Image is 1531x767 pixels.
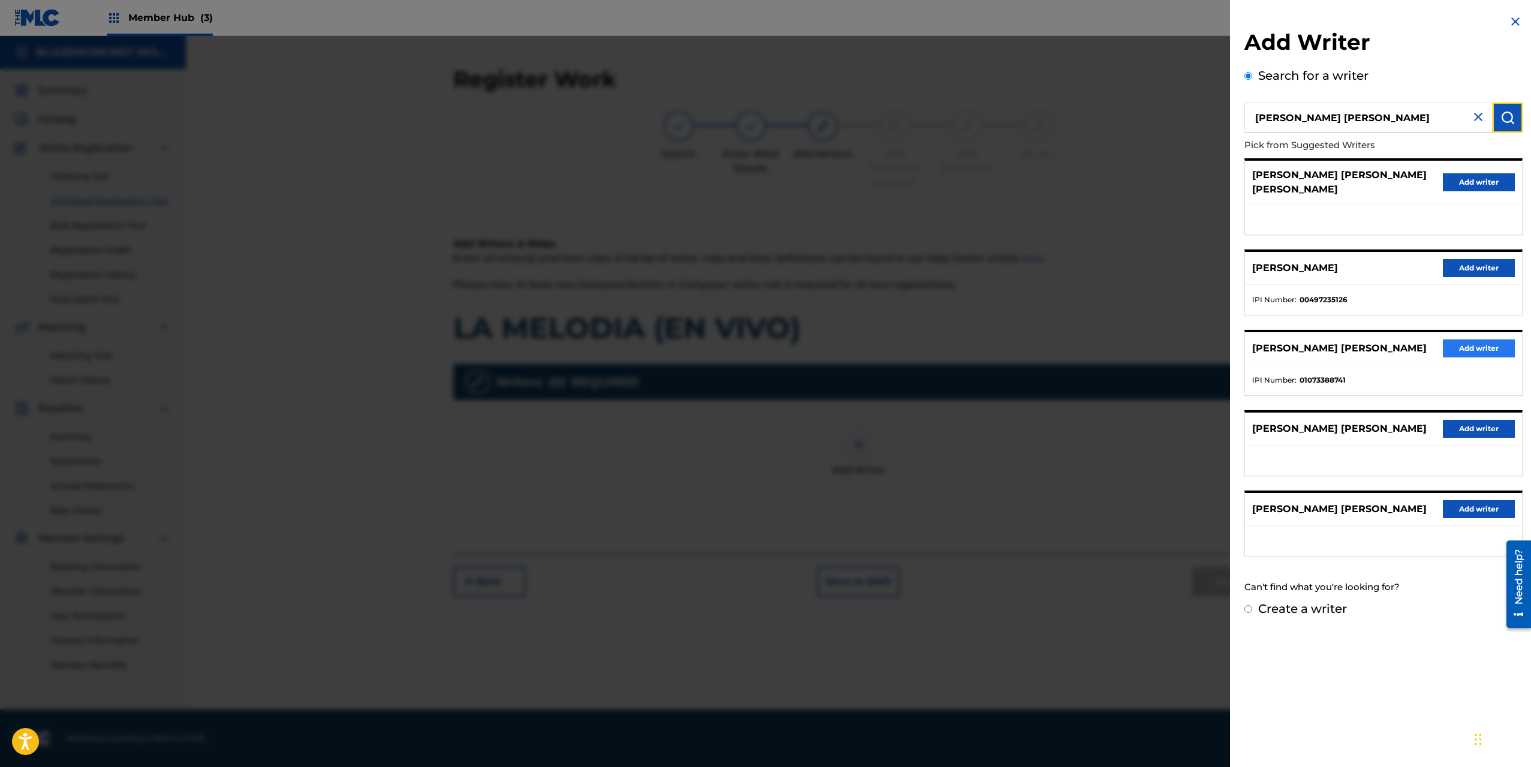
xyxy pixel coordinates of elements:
p: [PERSON_NAME] [PERSON_NAME] [1252,422,1427,436]
span: (3) [200,12,213,23]
iframe: Resource Center [1497,536,1531,633]
button: Add writer [1443,500,1515,518]
span: Member Hub [128,11,213,25]
p: [PERSON_NAME] [1252,261,1338,275]
strong: 01073388741 [1300,375,1346,386]
button: Add writer [1443,173,1515,191]
label: Search for a writer [1258,68,1368,83]
input: Search writer's name or IPI Number [1244,103,1493,133]
iframe: Chat Widget [1471,709,1531,767]
button: Add writer [1443,339,1515,357]
button: Add writer [1443,420,1515,438]
p: [PERSON_NAME] [PERSON_NAME] [1252,502,1427,516]
img: close [1471,110,1485,124]
p: [PERSON_NAME] [PERSON_NAME] [PERSON_NAME] [1252,168,1443,197]
span: IPI Number : [1252,294,1297,305]
img: Search Works [1500,110,1515,125]
div: Drag [1475,721,1482,757]
span: IPI Number : [1252,375,1297,386]
label: Create a writer [1258,601,1347,616]
button: Add writer [1443,259,1515,277]
img: Top Rightsholders [107,11,121,25]
p: Pick from Suggested Writers [1244,133,1454,158]
img: MLC Logo [14,9,61,26]
h2: Add Writer [1244,29,1523,59]
p: [PERSON_NAME] [PERSON_NAME] [1252,341,1427,356]
strong: 00497235126 [1300,294,1347,305]
div: Can't find what you're looking for? [1244,575,1523,600]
